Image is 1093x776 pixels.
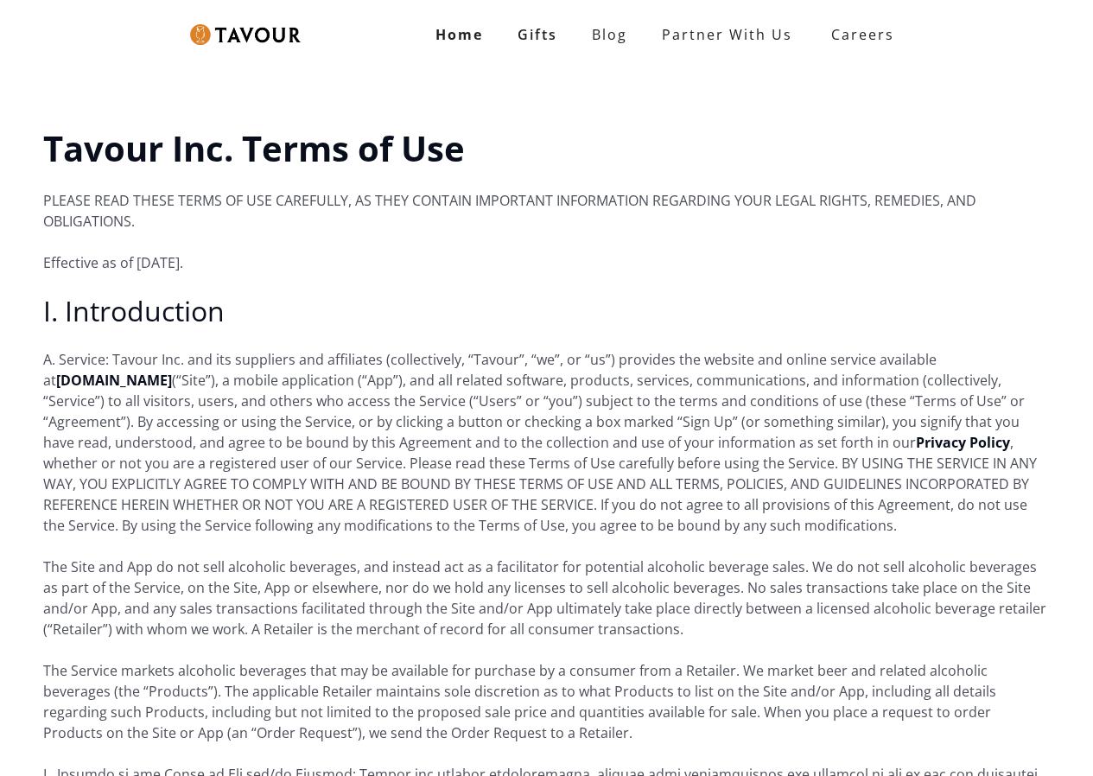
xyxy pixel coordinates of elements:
[43,349,1050,536] p: A. Service: Tavour Inc. and its suppliers and affiliates (collectively, “Tavour”, “we”, or “us”) ...
[810,10,907,59] a: Careers
[916,433,1010,452] a: Privacy Policy
[435,25,483,44] strong: Home
[43,294,1050,328] h2: I. Introduction
[418,17,500,52] a: Home
[43,190,1050,232] p: PLEASE READ THESE TERMS OF USE CAREFULLY, AS THEY CONTAIN IMPORTANT INFORMATION REGARDING YOUR LE...
[43,557,1050,639] p: The Site and App do not sell alcoholic beverages, and instead act as a facilitator for potential ...
[645,17,810,52] a: partner with us
[43,124,465,172] strong: Tavour Inc. Terms of Use
[831,17,894,52] strong: Careers
[43,252,1050,273] p: Effective as of [DATE].
[575,17,645,52] a: Blog
[500,17,575,52] a: Gifts
[43,660,1050,743] p: The Service markets alcoholic beverages that may be available for purchase by a consumer from a R...
[56,371,172,390] a: [DOMAIN_NAME]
